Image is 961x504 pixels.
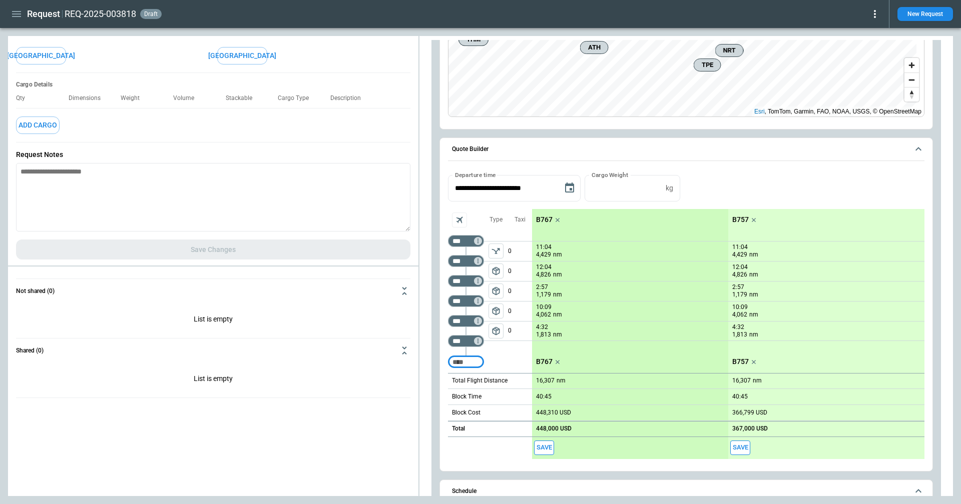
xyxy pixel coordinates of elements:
p: 448,310 USD [536,409,571,416]
p: Type [490,215,503,224]
button: Zoom out [904,72,919,87]
p: 0 [508,281,532,301]
p: kg [666,184,673,192]
div: scrollable content [532,209,924,459]
button: Not shared (0) [16,279,410,303]
p: 1,813 [536,330,551,339]
div: Not found [448,255,484,267]
p: 448,000 USD [536,425,572,432]
p: 1,179 [732,290,747,299]
p: B767 [536,357,553,366]
button: Quote Builder [448,138,924,161]
p: nm [749,270,758,279]
p: nm [553,290,562,299]
p: B767 [536,215,553,224]
p: 11:04 [536,243,552,251]
p: 40:45 [536,393,552,400]
span: package_2 [491,306,501,316]
a: Esri [754,108,765,115]
button: Reset bearing to north [904,87,919,101]
button: left aligned [489,263,504,278]
div: Not shared (0) [16,303,410,338]
button: Schedule [448,480,924,503]
p: 367,000 USD [732,425,768,432]
h6: Quote Builder [452,146,489,152]
button: Zoom in [904,58,919,72]
span: Save this aircraft quote and copy details to clipboard [730,440,750,455]
p: nm [553,270,562,279]
span: draft [142,10,160,17]
h6: Schedule [452,488,476,494]
p: 0 [508,241,532,261]
p: 366,799 USD [732,409,767,416]
p: nm [749,290,758,299]
p: Total Flight Distance [452,376,508,385]
span: YHM [463,34,484,44]
span: Type of sector [489,323,504,338]
div: Too short [448,335,484,347]
p: 0 [508,321,532,340]
p: 4,826 [536,270,551,279]
p: 2:57 [536,283,548,291]
span: Type of sector [489,283,504,298]
p: Qty [16,94,33,102]
button: Add Cargo [16,116,60,134]
div: Not found [448,275,484,287]
div: Too short [448,315,484,327]
h6: Total [452,425,465,432]
p: 4,062 [536,310,551,319]
button: left aligned [489,303,504,318]
p: nm [749,310,758,319]
span: Type of sector [489,263,504,278]
p: nm [753,376,762,385]
button: New Request [897,7,953,21]
p: 4,429 [536,250,551,259]
div: Not found [448,295,484,307]
p: nm [557,376,566,385]
button: left aligned [489,323,504,338]
div: Not shared (0) [16,362,410,397]
p: Volume [173,94,202,102]
p: Block Time [452,392,482,401]
p: Stackable [226,94,260,102]
button: [GEOGRAPHIC_DATA] [217,47,267,64]
p: 1,813 [732,330,747,339]
h6: Shared (0) [16,347,44,354]
p: 4,062 [732,310,747,319]
p: 10:09 [536,303,552,311]
p: nm [553,250,562,259]
p: 1,179 [536,290,551,299]
button: left aligned [489,243,504,258]
p: B757 [732,357,749,366]
div: , TomTom, Garmin, FAO, NOAA, USGS, © OpenStreetMap [754,106,921,116]
p: 4,826 [732,270,747,279]
label: Cargo Weight [592,170,628,179]
p: 0 [508,301,532,321]
div: Quote Builder [448,175,924,459]
p: Request Notes [16,150,410,159]
p: Block Cost [452,408,480,417]
span: Aircraft selection [452,212,467,227]
span: ATH [585,42,604,52]
span: Type of sector [489,243,504,258]
button: left aligned [489,283,504,298]
span: NRT [720,45,739,55]
div: Too short [448,356,484,368]
p: 4:32 [536,323,548,331]
p: nm [749,330,758,339]
p: 16,307 [732,377,751,384]
div: Not found [448,235,484,247]
p: 4:32 [732,323,744,331]
h2: REQ-2025-003818 [65,8,136,20]
p: Cargo Type [278,94,317,102]
p: 12:04 [732,263,748,271]
p: 12:04 [536,263,552,271]
span: package_2 [491,286,501,296]
p: 10:09 [732,303,748,311]
button: Save [534,440,554,455]
button: Choose date, selected date is Sep 15, 2025 [560,178,580,198]
span: package_2 [491,266,501,276]
h6: Not shared (0) [16,288,55,294]
p: 11:04 [732,243,748,251]
p: Dimensions [69,94,109,102]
